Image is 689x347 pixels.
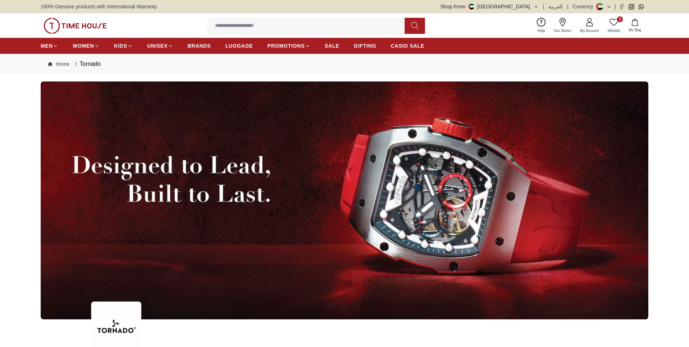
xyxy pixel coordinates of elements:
a: 0Wishlist [603,16,624,35]
span: CASIO SALE [391,42,425,49]
a: KIDS [114,39,133,52]
span: Wishlist [605,28,623,33]
a: Facebook [619,4,624,9]
span: 0 [617,16,623,22]
a: Our Stores [550,16,576,35]
span: My Bag [626,27,644,33]
a: Instagram [629,4,634,9]
nav: Breadcrumb [41,54,648,74]
span: PROMOTIONS [267,42,305,49]
button: My Bag [624,17,645,34]
div: Tornado [72,60,101,68]
a: BRANDS [188,39,211,52]
span: | [543,3,544,10]
span: GIFTING [354,42,376,49]
button: العربية [548,3,563,10]
a: PROMOTIONS [267,39,310,52]
img: ... [44,18,107,34]
span: Our Stores [551,28,574,33]
span: | [567,3,568,10]
a: Whatsapp [639,4,644,9]
img: United Arab Emirates [469,4,474,9]
a: CASIO SALE [391,39,425,52]
span: 100% Genuine products with International Warranty [41,3,157,10]
a: Help [533,16,550,35]
span: WOMEN [73,42,94,49]
a: WOMEN [73,39,100,52]
span: LUGGAGE [226,42,253,49]
span: Help [535,28,548,33]
span: MEN [41,42,53,49]
a: Home [48,60,69,68]
span: BRANDS [188,42,211,49]
a: MEN [41,39,58,52]
a: UNISEX [147,39,173,52]
span: KIDS [114,42,127,49]
span: | [615,3,616,10]
span: My Account [577,28,602,33]
a: LUGGAGE [226,39,253,52]
button: Shop From[GEOGRAPHIC_DATA] [441,3,539,10]
span: SALE [325,42,339,49]
img: ... [41,81,648,319]
span: UNISEX [147,42,167,49]
a: SALE [325,39,339,52]
div: Currency [573,3,596,10]
a: GIFTING [354,39,376,52]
